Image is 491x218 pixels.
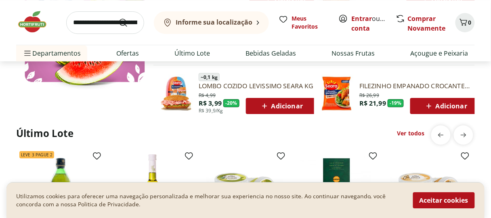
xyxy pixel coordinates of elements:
button: Adicionar [246,98,317,114]
img: Filezinho Empanado Crocante Seara 400g [317,74,356,113]
span: Adicionar [424,101,467,111]
a: Açougue e Peixaria [411,48,468,58]
span: Meus Favoritos [292,15,329,31]
a: Nossas Frutas [332,48,375,58]
a: Meus Favoritos [279,15,329,31]
a: Ofertas [116,48,139,58]
span: - 20 % [223,99,239,107]
span: R$ 21,99 [359,99,386,108]
p: Utilizamos cookies para oferecer uma navegação personalizada e melhorar sua experiencia no nosso ... [16,192,403,208]
a: Criar conta [351,14,396,33]
button: Adicionar [410,98,481,114]
span: R$ 39,9/Kg [199,108,223,114]
img: Lombo Cozido Levíssimo Seara [157,74,195,113]
span: 0 [468,19,472,26]
button: Menu [23,44,32,63]
span: R$ 26,99 [359,91,379,99]
button: next [454,125,473,145]
button: previous [431,125,451,145]
span: R$ 3,99 [199,99,222,108]
span: - 19 % [388,99,404,107]
a: FILEZINHO EMPANADO CROCANTE SEARA 400G [359,81,481,90]
a: Último Lote [174,48,210,58]
b: Informe sua localização [176,18,252,27]
a: Ver todos [397,129,425,137]
a: LOMBO COZIDO LEVISSIMO SEARA KG [199,81,317,90]
button: Informe sua localização [154,11,269,34]
button: Carrinho [455,13,475,32]
a: Entrar [351,14,372,23]
span: Adicionar [260,101,303,111]
h2: Último Lote [16,127,73,140]
span: Leve 3 Pague 2 [19,151,54,158]
span: R$ 4,99 [199,91,216,99]
input: search [66,11,144,34]
span: Departamentos [23,44,81,63]
img: Hortifruti [16,10,57,34]
span: ~ 0,1 kg [199,73,220,81]
button: Submit Search [118,18,138,27]
a: Comprar Novamente [407,14,445,33]
span: ou [351,14,387,33]
button: Aceitar cookies [413,192,475,208]
a: Bebidas Geladas [246,48,296,58]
